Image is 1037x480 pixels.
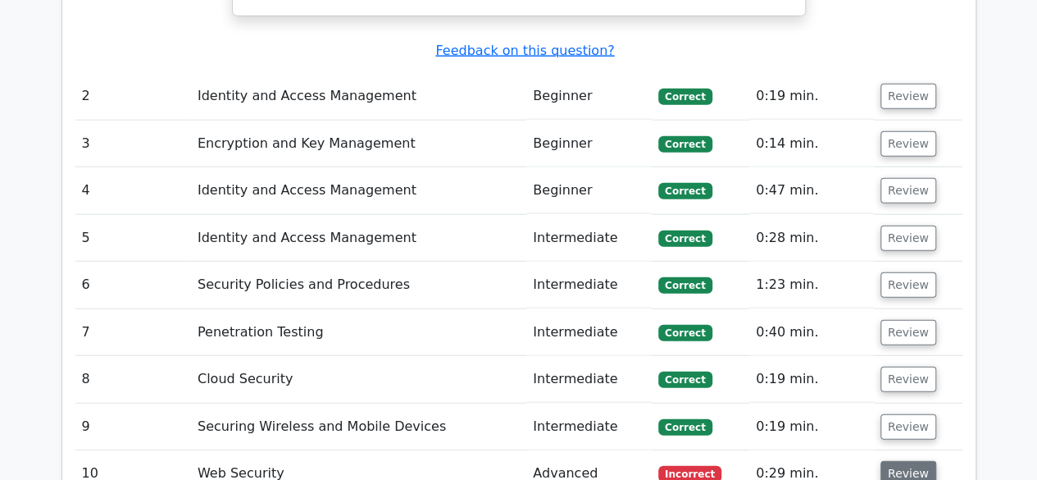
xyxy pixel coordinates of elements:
[526,356,652,403] td: Intermediate
[75,404,191,450] td: 9
[658,183,712,199] span: Correct
[880,178,936,203] button: Review
[658,419,712,436] span: Correct
[749,215,874,262] td: 0:28 min.
[658,89,712,105] span: Correct
[75,121,191,167] td: 3
[75,73,191,120] td: 2
[526,167,652,214] td: Beginner
[191,404,526,450] td: Securing Wireless and Mobile Devices
[880,226,936,251] button: Review
[658,325,712,341] span: Correct
[526,73,652,120] td: Beginner
[749,73,874,120] td: 0:19 min.
[75,262,191,309] td: 6
[880,84,936,109] button: Review
[75,215,191,262] td: 5
[191,73,526,120] td: Identity and Access Management
[749,356,874,403] td: 0:19 min.
[880,272,936,298] button: Review
[191,262,526,309] td: Security Policies and Procedures
[191,167,526,214] td: Identity and Access Management
[658,372,712,388] span: Correct
[749,167,874,214] td: 0:47 min.
[526,215,652,262] td: Intermediate
[191,215,526,262] td: Identity and Access Management
[880,414,936,440] button: Review
[526,404,652,450] td: Intermediate
[658,277,712,294] span: Correct
[435,43,614,58] a: Feedback on this question?
[749,121,874,167] td: 0:14 min.
[880,367,936,392] button: Review
[75,309,191,356] td: 7
[75,167,191,214] td: 4
[749,262,874,309] td: 1:23 min.
[658,136,712,153] span: Correct
[191,309,526,356] td: Penetration Testing
[191,121,526,167] td: Encryption and Key Management
[749,404,874,450] td: 0:19 min.
[191,356,526,403] td: Cloud Security
[658,231,712,247] span: Correct
[880,131,936,157] button: Review
[749,309,874,356] td: 0:40 min.
[526,309,652,356] td: Intermediate
[75,356,191,403] td: 8
[880,320,936,345] button: Review
[526,121,652,167] td: Beginner
[526,262,652,309] td: Intermediate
